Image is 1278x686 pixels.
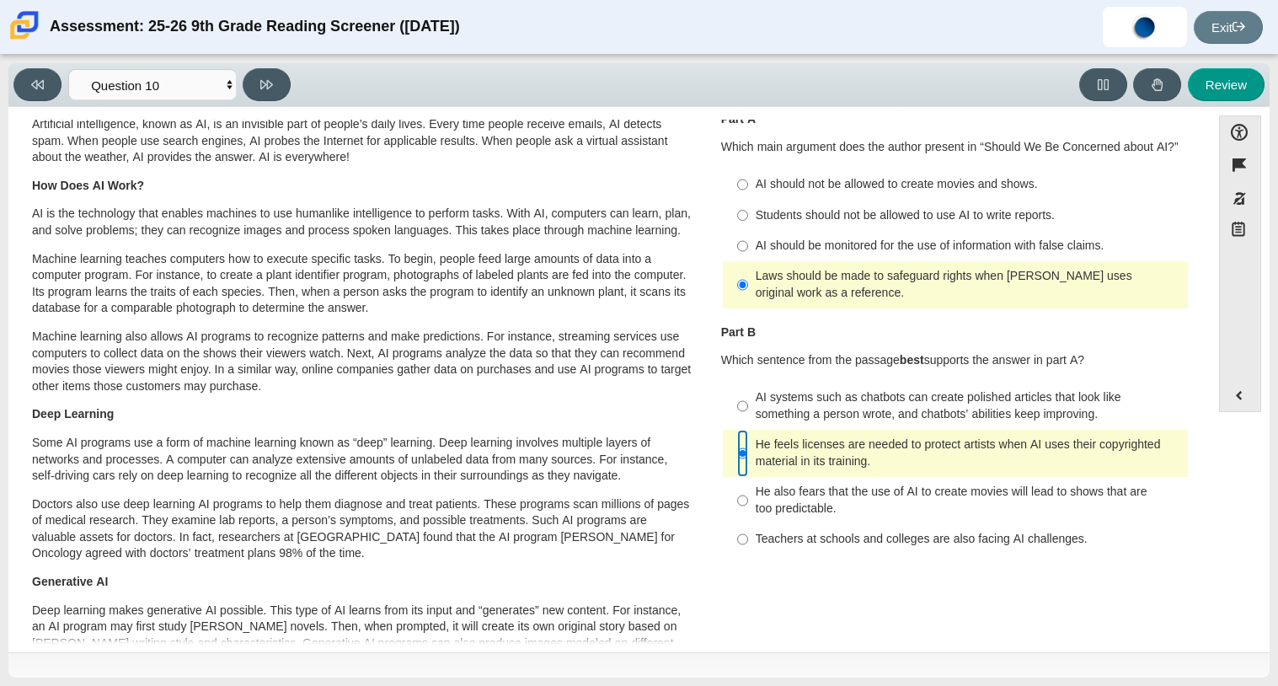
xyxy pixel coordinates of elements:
[32,435,693,485] p: Some AI programs use a form of machine learning known as “deep” learning. Deep learning involves ...
[50,7,460,47] div: Assessment: 25-26 9th Grade Reading Screener ([DATE])
[721,139,1190,156] p: Which main argument does the author present in “Should We Be Concerned about AI?”
[1133,68,1181,101] button: Raise Your Hand
[721,352,1190,369] p: Which sentence from the passage supports the answer in part A?
[721,111,756,126] b: Part A
[1219,215,1261,249] button: Notepad
[32,329,693,394] p: Machine learning also allows AI programs to recognize patterns and make predictions. For instance...
[17,115,1202,646] div: Assessment items
[1131,13,1158,40] img: darey.gonzalez-rod.ZLSkgj
[721,324,756,340] b: Part B
[756,238,1181,255] div: AI should be monitored for the use of information with false claims.
[32,206,693,238] p: AI is the technology that enables machines to use humanlike intelligence to perform tasks. With A...
[756,437,1181,469] div: He feels licenses are needed to protect artists when AI uses their copyrighted material in its tr...
[756,176,1181,193] div: AI should not be allowed to create movies and shows.
[32,406,114,421] b: Deep Learning
[756,207,1181,224] div: Students should not be allowed to use AI to write reports.
[32,251,693,317] p: Machine learning teaches computers how to execute specific tasks. To begin, people feed large amo...
[756,389,1181,422] div: AI systems such as chatbots can create polished articles that look like something a person wrote,...
[1194,11,1263,44] a: Exit
[1219,148,1261,181] button: Flag item
[1220,379,1260,411] button: Expand menu. Displays the button labels.
[756,531,1181,548] div: Teachers at schools and colleges are also facing AI challenges.
[756,484,1181,517] div: He also fears that the use of AI to create movies will lead to shows that are too predictable.
[1219,115,1261,148] button: Open Accessibility Menu
[32,574,108,589] b: Generative AI
[900,352,924,367] b: best
[7,8,42,43] img: Carmen School of Science & Technology
[32,116,693,166] p: Artificial intelligence, known as AI, is an invisible part of people’s daily lives. Every time pe...
[7,31,42,46] a: Carmen School of Science & Technology
[1219,182,1261,215] button: Toggle response masking
[1188,68,1265,101] button: Review
[32,178,144,193] b: How Does AI Work?
[32,496,693,562] p: Doctors also use deep learning AI programs to help them diagnose and treat patients. These progra...
[32,603,693,685] p: Deep learning makes generative AI possible. This type of AI learns from its input and “generates”...
[756,268,1181,301] div: Laws should be made to safeguard rights when [PERSON_NAME] uses original work as a reference.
